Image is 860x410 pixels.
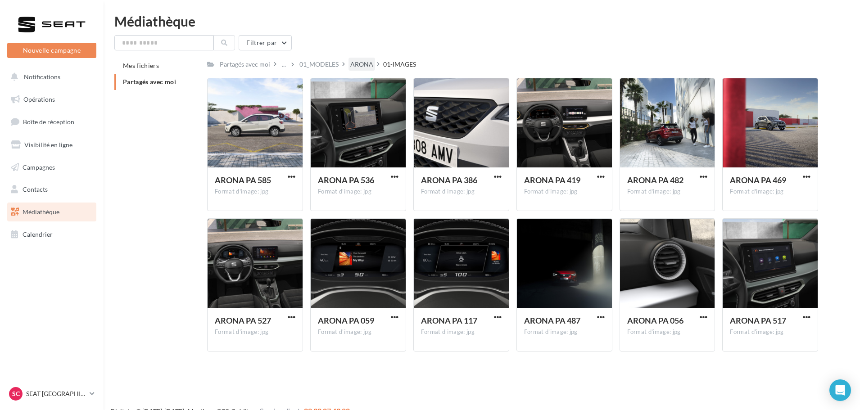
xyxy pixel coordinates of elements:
button: Nouvelle campagne [7,43,96,58]
p: SEAT [GEOGRAPHIC_DATA] [26,389,86,398]
span: ARONA PA 117 [421,315,477,325]
span: Médiathèque [23,208,59,216]
a: Campagnes [5,158,98,177]
span: ARONA PA 517 [730,315,786,325]
div: Format d'image: jpg [215,188,295,196]
button: Filtrer par [239,35,292,50]
div: 01_MODELES [299,60,339,69]
a: Opérations [5,90,98,109]
span: SC [12,389,20,398]
div: Format d'image: jpg [421,328,502,336]
span: Opérations [23,95,55,103]
div: Format d'image: jpg [318,188,398,196]
div: ARONA [350,60,373,69]
a: Calendrier [5,225,98,244]
a: SC SEAT [GEOGRAPHIC_DATA] [7,385,96,402]
span: Mes fichiers [123,62,159,69]
span: ARONA PA 056 [627,315,683,325]
div: 01-IMAGES [383,60,416,69]
div: Format d'image: jpg [730,188,810,196]
div: Partagés avec moi [220,60,270,69]
span: Notifications [24,73,60,81]
div: Format d'image: jpg [627,328,708,336]
div: Format d'image: jpg [318,328,398,336]
div: Format d'image: jpg [421,188,502,196]
div: Format d'image: jpg [215,328,295,336]
span: Visibilité en ligne [24,141,72,149]
span: Partagés avec moi [123,78,176,86]
span: Contacts [23,185,48,193]
span: ARONA PA 059 [318,315,374,325]
button: Notifications [5,68,95,86]
a: Contacts [5,180,98,199]
span: ARONA PA 482 [627,175,683,185]
div: Format d'image: jpg [730,328,810,336]
span: ARONA PA 585 [215,175,271,185]
div: Open Intercom Messenger [829,379,851,401]
span: ARONA PA 536 [318,175,374,185]
span: Boîte de réception [23,118,74,126]
span: ARONA PA 527 [215,315,271,325]
div: Médiathèque [114,14,849,28]
span: ARONA PA 487 [524,315,580,325]
a: Médiathèque [5,203,98,221]
div: Format d'image: jpg [524,328,605,336]
div: Format d'image: jpg [627,188,708,196]
a: Visibilité en ligne [5,135,98,154]
span: ARONA PA 469 [730,175,786,185]
span: Campagnes [23,163,55,171]
a: Boîte de réception [5,112,98,131]
div: ... [280,58,288,71]
div: Format d'image: jpg [524,188,605,196]
span: ARONA PA 386 [421,175,477,185]
span: Calendrier [23,230,53,238]
span: ARONA PA 419 [524,175,580,185]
